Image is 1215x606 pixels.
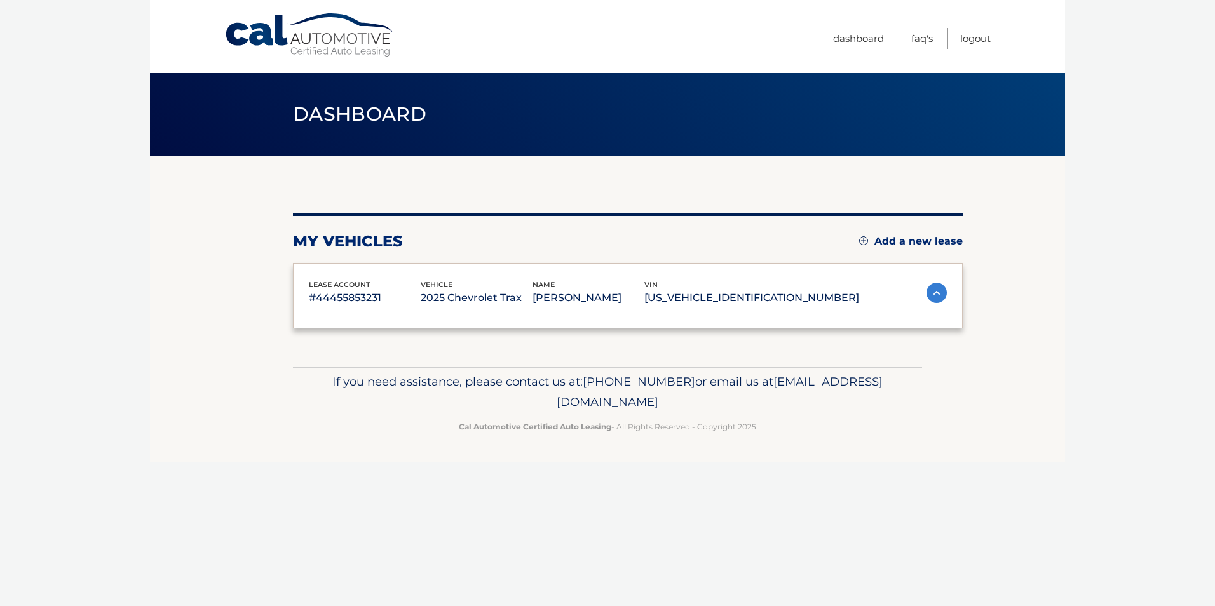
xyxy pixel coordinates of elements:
h2: my vehicles [293,232,403,251]
span: vin [644,280,658,289]
span: Dashboard [293,102,426,126]
p: 2025 Chevrolet Trax [421,289,533,307]
span: name [533,280,555,289]
a: Logout [960,28,991,49]
a: Add a new lease [859,235,963,248]
span: lease account [309,280,370,289]
p: [US_VEHICLE_IDENTIFICATION_NUMBER] [644,289,859,307]
strong: Cal Automotive Certified Auto Leasing [459,422,611,431]
a: FAQ's [911,28,933,49]
p: If you need assistance, please contact us at: or email us at [301,372,914,412]
img: add.svg [859,236,868,245]
span: [PHONE_NUMBER] [583,374,695,389]
a: Dashboard [833,28,884,49]
p: [PERSON_NAME] [533,289,644,307]
p: #44455853231 [309,289,421,307]
span: vehicle [421,280,452,289]
img: accordion-active.svg [927,283,947,303]
p: - All Rights Reserved - Copyright 2025 [301,420,914,433]
a: Cal Automotive [224,13,396,58]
